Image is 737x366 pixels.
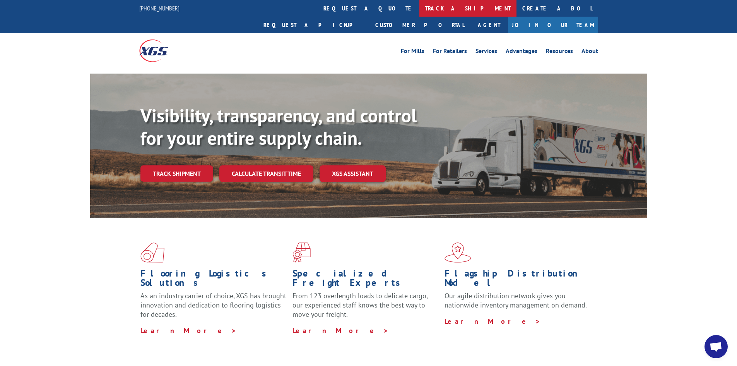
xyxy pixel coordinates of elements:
[581,48,598,57] a: About
[470,17,508,33] a: Agent
[140,326,237,335] a: Learn More >
[445,269,591,291] h1: Flagship Distribution Model
[219,165,313,182] a: Calculate transit time
[445,317,541,326] a: Learn More >
[369,17,470,33] a: Customer Portal
[292,291,439,326] p: From 123 overlength loads to delicate cargo, our experienced staff knows the best way to move you...
[140,103,417,150] b: Visibility, transparency, and control for your entire supply chain.
[508,17,598,33] a: Join Our Team
[258,17,369,33] a: Request a pickup
[292,326,389,335] a: Learn More >
[292,242,311,263] img: xgs-icon-focused-on-flooring-red
[506,48,537,57] a: Advantages
[475,48,497,57] a: Services
[401,48,424,57] a: For Mills
[292,269,439,291] h1: Specialized Freight Experts
[140,165,213,182] a: Track shipment
[433,48,467,57] a: For Retailers
[140,242,164,263] img: xgs-icon-total-supply-chain-intelligence-red
[705,335,728,358] a: Open chat
[320,165,386,182] a: XGS ASSISTANT
[445,291,587,309] span: Our agile distribution network gives you nationwide inventory management on demand.
[139,4,180,12] a: [PHONE_NUMBER]
[140,291,286,319] span: As an industry carrier of choice, XGS has brought innovation and dedication to flooring logistics...
[445,242,471,263] img: xgs-icon-flagship-distribution-model-red
[546,48,573,57] a: Resources
[140,269,287,291] h1: Flooring Logistics Solutions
